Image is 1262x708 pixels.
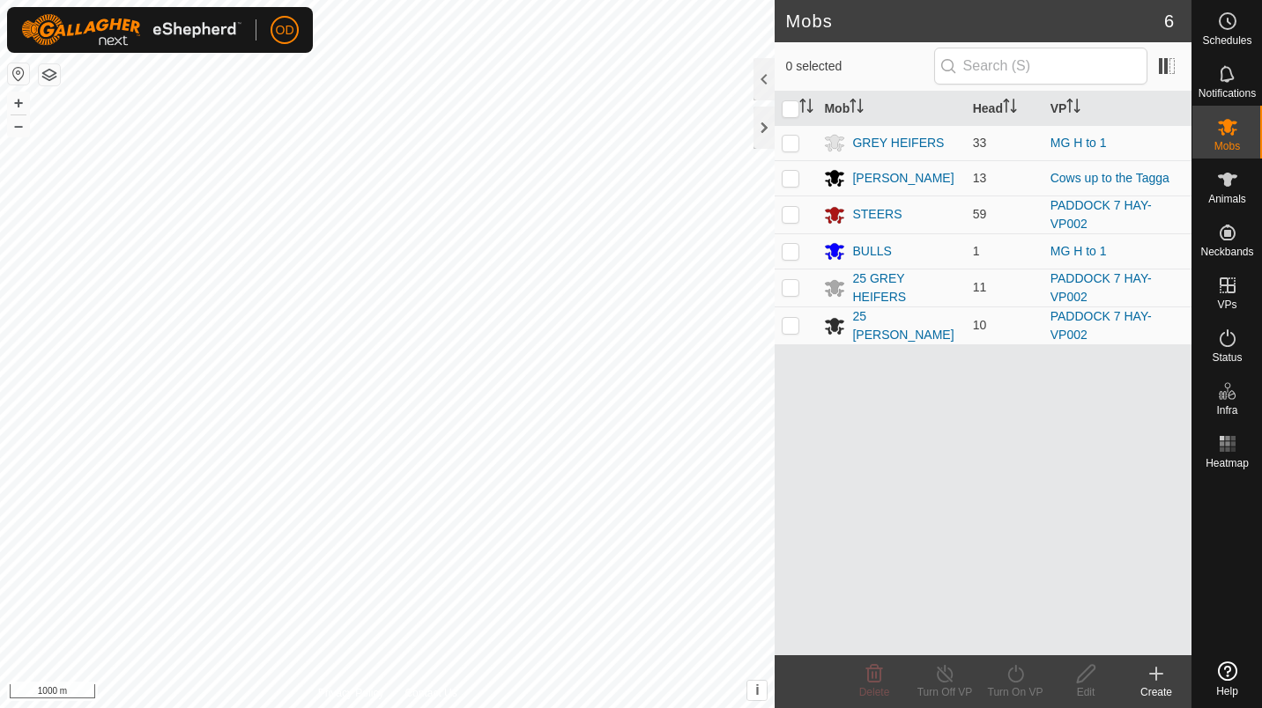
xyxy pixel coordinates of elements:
a: PADDOCK 7 HAY-VP002 [1050,309,1152,342]
div: GREY HEIFERS [852,134,944,152]
span: Mobs [1214,141,1240,151]
div: [PERSON_NAME] [852,169,954,188]
span: Heatmap [1206,458,1249,468]
button: + [8,92,29,114]
p-sorticon: Activate to sort [1066,101,1080,115]
a: PADDOCK 7 HAY-VP002 [1050,198,1152,231]
span: 6 [1164,8,1174,34]
span: 1 [973,244,980,258]
div: BULLS [852,242,891,261]
span: 10 [973,318,987,332]
span: 0 selected [785,57,933,76]
span: Schedules [1202,35,1251,46]
button: – [8,115,29,136]
a: PADDOCK 7 HAY-VP002 [1050,271,1152,304]
a: MG H to 1 [1050,244,1107,258]
span: 13 [973,171,987,185]
span: Infra [1216,405,1237,416]
span: Neckbands [1200,247,1253,257]
div: 25 GREY HEIFERS [852,269,958,306]
div: Create [1121,684,1191,700]
span: Delete [859,686,890,698]
span: i [755,682,759,697]
button: i [747,681,767,700]
div: Turn Off VP [909,684,980,700]
a: Help [1192,654,1262,704]
p-sorticon: Activate to sort [850,101,864,115]
span: 59 [973,207,987,221]
a: Privacy Policy [318,685,384,701]
a: Cows up to the Tagga [1050,171,1169,185]
span: Status [1212,352,1242,363]
p-sorticon: Activate to sort [799,101,813,115]
span: Animals [1208,194,1246,204]
span: Help [1216,686,1238,697]
span: OD [276,21,294,40]
a: Contact Us [405,685,457,701]
div: 25 [PERSON_NAME] [852,307,958,344]
div: Turn On VP [980,684,1050,700]
p-sorticon: Activate to sort [1003,101,1017,115]
button: Map Layers [39,64,60,85]
span: Notifications [1199,88,1256,99]
span: 33 [973,136,987,150]
div: STEERS [852,205,902,224]
img: Gallagher Logo [21,14,241,46]
span: VPs [1217,299,1236,310]
input: Search (S) [934,48,1147,85]
h2: Mobs [785,11,1163,32]
span: 11 [973,280,987,294]
th: VP [1043,92,1191,126]
button: Reset Map [8,63,29,85]
th: Mob [817,92,965,126]
a: MG H to 1 [1050,136,1107,150]
th: Head [966,92,1043,126]
div: Edit [1050,684,1121,700]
